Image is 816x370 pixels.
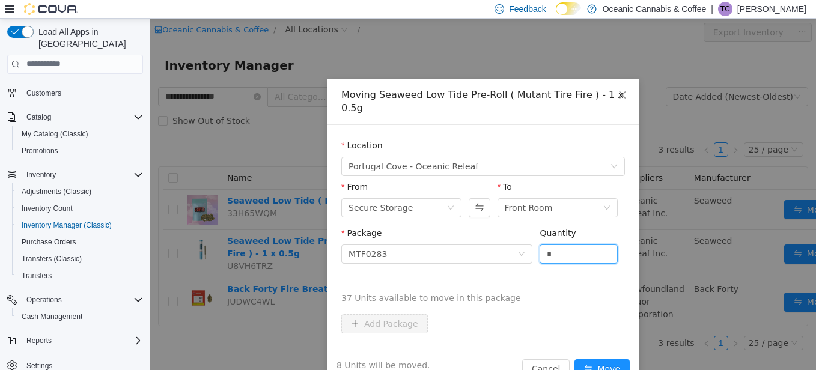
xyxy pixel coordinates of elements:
[12,200,148,217] button: Inventory Count
[17,184,96,199] a: Adjustments (Classic)
[389,210,426,219] label: Quantity
[12,126,148,142] button: My Catalog (Classic)
[17,127,93,141] a: My Catalog (Classic)
[22,220,112,230] span: Inventory Manager (Classic)
[424,341,480,360] button: icon: swapMove
[455,60,489,94] button: Close
[2,166,148,183] button: Inventory
[191,273,475,286] span: 37 Units available to move in this package
[2,291,148,308] button: Operations
[17,268,56,283] a: Transfers
[17,218,117,232] a: Inventory Manager (Classic)
[368,232,375,240] i: icon: down
[509,3,546,15] span: Feedback
[17,184,143,199] span: Adjustments (Classic)
[17,309,87,324] a: Cash Management
[556,15,556,16] span: Dark Mode
[12,308,148,325] button: Cash Management
[318,180,339,199] button: Swap
[26,336,52,345] span: Reports
[718,2,732,16] div: Thomas Clarke
[347,163,362,173] label: To
[2,332,148,349] button: Reports
[198,139,328,157] span: Portugal Cove - Oceanic Releaf
[22,129,88,139] span: My Catalog (Classic)
[17,144,63,158] a: Promotions
[2,84,148,102] button: Customers
[22,333,143,348] span: Reports
[24,3,78,15] img: Cova
[22,168,61,182] button: Inventory
[22,333,56,348] button: Reports
[198,180,263,198] div: Secure Storage
[17,252,143,266] span: Transfers (Classic)
[17,144,143,158] span: Promotions
[556,2,581,15] input: Dark Mode
[720,2,730,16] span: TC
[17,127,143,141] span: My Catalog (Classic)
[191,210,231,219] label: Package
[603,2,707,16] p: Oceanic Cannabis & Coffee
[26,88,61,98] span: Customers
[22,85,143,100] span: Customers
[17,235,143,249] span: Purchase Orders
[12,142,148,159] button: Promotions
[453,186,460,194] i: icon: down
[191,163,218,173] label: From
[12,267,148,284] button: Transfers
[12,250,148,267] button: Transfers (Classic)
[12,183,148,200] button: Adjustments (Classic)
[22,110,143,124] span: Catalog
[737,2,806,16] p: [PERSON_NAME]
[17,201,78,216] a: Inventory Count
[22,293,67,307] button: Operations
[22,237,76,247] span: Purchase Orders
[22,293,143,307] span: Operations
[191,70,475,96] div: Moving Seaweed Low Tide Pre-Roll ( Mutant Tire Fire ) - 1 x 0.5g
[17,235,81,249] a: Purchase Orders
[12,234,148,250] button: Purchase Orders
[297,186,304,194] i: icon: down
[17,252,87,266] a: Transfers (Classic)
[198,226,237,244] div: MTF0283
[17,268,143,283] span: Transfers
[26,170,56,180] span: Inventory
[12,217,148,234] button: Inventory Manager (Classic)
[355,180,403,198] div: Front Room
[467,71,477,81] i: icon: close
[2,109,148,126] button: Catalog
[390,226,467,244] input: Quantity
[460,144,467,153] i: icon: down
[22,187,91,196] span: Adjustments (Classic)
[22,254,82,264] span: Transfers (Classic)
[186,341,280,353] span: 8 Units will be moved.
[22,110,56,124] button: Catalog
[191,122,233,132] label: Location
[17,309,143,324] span: Cash Management
[711,2,713,16] p: |
[17,218,143,232] span: Inventory Manager (Classic)
[22,271,52,281] span: Transfers
[22,146,58,156] span: Promotions
[22,312,82,321] span: Cash Management
[372,341,419,360] button: Cancel
[34,26,143,50] span: Load All Apps in [GEOGRAPHIC_DATA]
[26,295,62,305] span: Operations
[26,112,51,122] span: Catalog
[17,201,143,216] span: Inventory Count
[22,168,143,182] span: Inventory
[22,86,66,100] a: Customers
[191,296,278,315] button: icon: plusAdd Package
[22,204,73,213] span: Inventory Count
